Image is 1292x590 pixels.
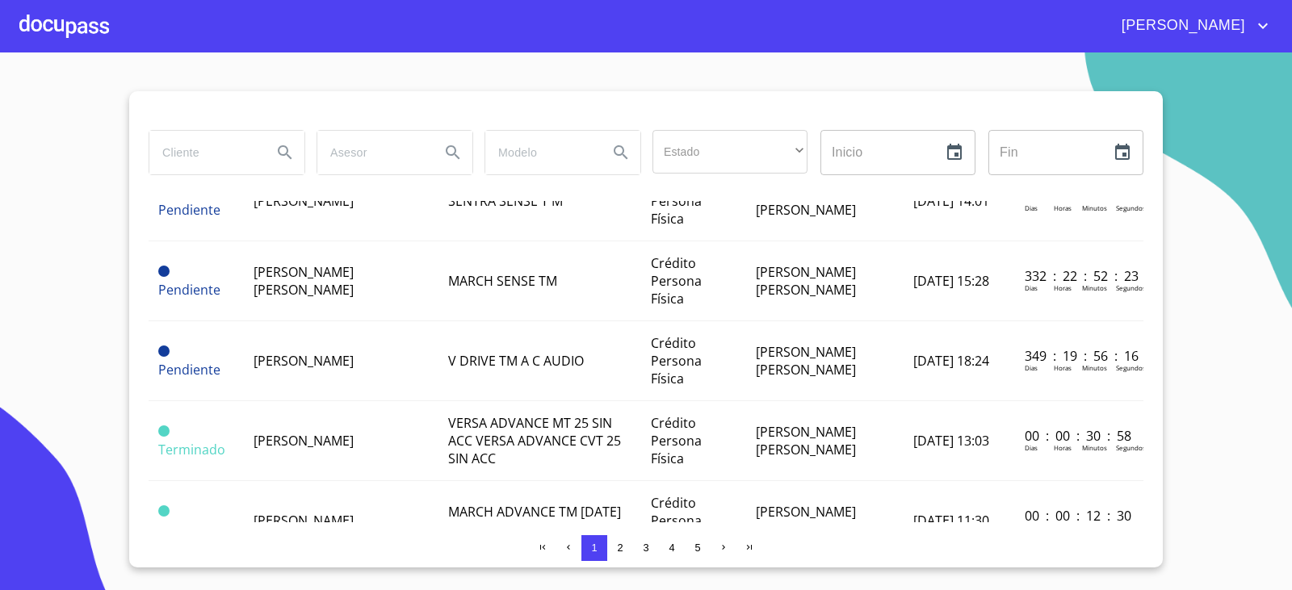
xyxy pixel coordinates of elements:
[1082,203,1107,212] p: Minutos
[913,512,989,529] span: [DATE] 11:30
[448,272,557,290] span: MARCH SENSE TM
[254,192,354,210] span: [PERSON_NAME]
[158,281,220,299] span: Pendiente
[158,345,170,357] span: Pendiente
[1116,283,1146,292] p: Segundos
[756,343,856,379] span: [PERSON_NAME] [PERSON_NAME]
[756,423,856,458] span: [PERSON_NAME] [PERSON_NAME]
[651,494,702,547] span: Crédito Persona Física
[448,192,563,210] span: SENTRA SENSE T M
[1082,363,1107,372] p: Minutos
[602,133,640,172] button: Search
[1082,443,1107,452] p: Minutos
[1082,283,1107,292] p: Minutos
[1116,363,1146,372] p: Segundos
[913,352,989,370] span: [DATE] 18:24
[1110,13,1273,39] button: account of current user
[651,174,702,228] span: Crédito Persona Física
[651,334,702,387] span: Crédito Persona Física
[434,133,472,172] button: Search
[756,263,856,299] span: [PERSON_NAME] [PERSON_NAME]
[1054,363,1072,372] p: Horas
[1054,203,1072,212] p: Horas
[669,542,674,554] span: 4
[607,535,633,561] button: 2
[158,266,170,277] span: Pendiente
[652,130,807,174] div: ​
[158,441,225,458] span: Terminado
[591,542,597,554] span: 1
[254,512,354,529] span: [PERSON_NAME]
[913,192,989,210] span: [DATE] 14:01
[1116,203,1146,212] p: Segundos
[1054,283,1072,292] p: Horas
[158,425,170,437] span: Terminado
[1025,363,1038,372] p: Dias
[685,535,711,561] button: 5
[1110,13,1253,39] span: [PERSON_NAME]
[158,505,170,517] span: Terminado
[485,131,595,174] input: search
[448,352,584,370] span: V DRIVE TM A C AUDIO
[158,521,225,538] span: Terminado
[254,352,354,370] span: [PERSON_NAME]
[913,272,989,290] span: [DATE] 15:28
[1116,443,1146,452] p: Segundos
[317,131,427,174] input: search
[756,503,856,538] span: [PERSON_NAME] [PERSON_NAME]
[1025,507,1134,525] p: 00 : 00 : 12 : 30
[756,183,856,219] span: [PERSON_NAME] [PERSON_NAME]
[1025,443,1038,452] p: Dias
[158,361,220,379] span: Pendiente
[1025,283,1038,292] p: Dias
[1054,443,1072,452] p: Horas
[581,535,607,561] button: 1
[254,432,354,450] span: [PERSON_NAME]
[913,432,989,450] span: [DATE] 13:03
[643,542,648,554] span: 3
[1025,427,1134,445] p: 00 : 00 : 30 : 58
[254,263,354,299] span: [PERSON_NAME] [PERSON_NAME]
[1025,203,1038,212] p: Dias
[659,535,685,561] button: 4
[617,542,623,554] span: 2
[651,414,702,467] span: Crédito Persona Física
[448,503,621,538] span: MARCH ADVANCE TM [DATE] ADVANCE TA 25
[448,414,621,467] span: VERSA ADVANCE MT 25 SIN ACC VERSA ADVANCE CVT 25 SIN ACC
[266,133,304,172] button: Search
[149,131,259,174] input: search
[1025,267,1134,285] p: 332 : 22 : 52 : 23
[633,535,659,561] button: 3
[158,201,220,219] span: Pendiente
[694,542,700,554] span: 5
[1025,347,1134,365] p: 349 : 19 : 56 : 16
[651,254,702,308] span: Crédito Persona Física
